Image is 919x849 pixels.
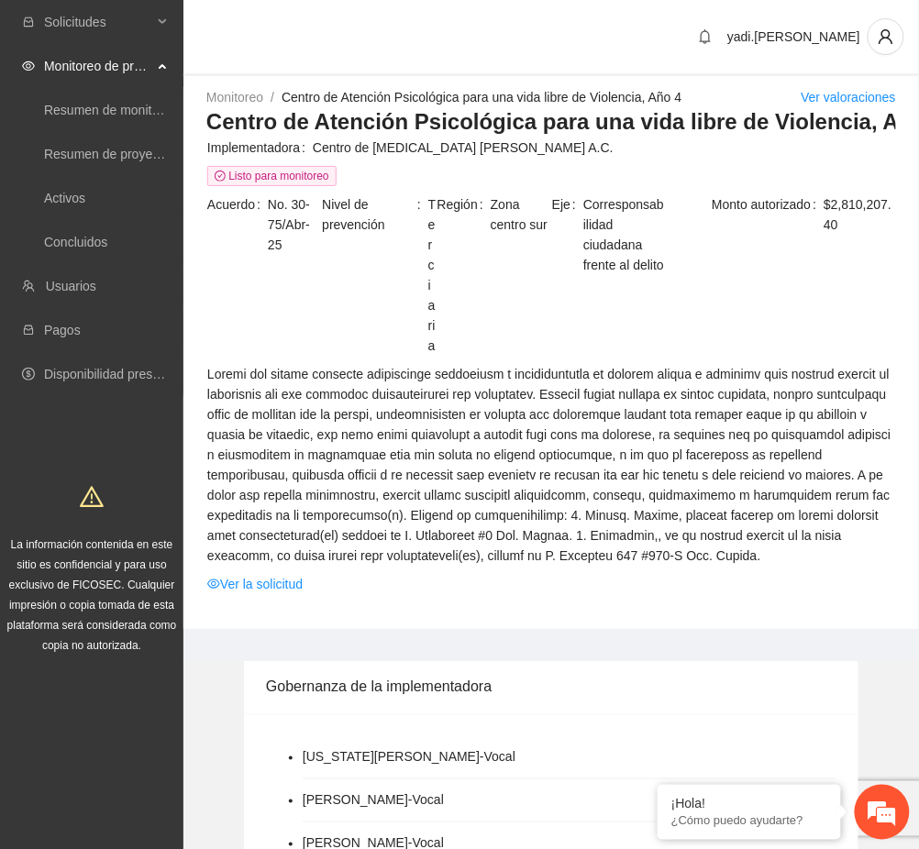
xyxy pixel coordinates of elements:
[95,94,308,117] div: Chatee con nosotros ahora
[44,323,81,337] a: Pagos
[207,166,337,186] span: Listo para monitoreo
[206,107,896,137] h3: Centro de Atención Psicológica para una vida libre de Violencia, Año 4
[215,171,226,182] span: check-circle
[207,364,895,566] span: Loremi dol sitame consecte adipiscinge seddoeiusm t incididuntutla et dolorem aliqua e adminimv q...
[552,194,583,275] span: Eje
[824,194,895,235] span: $2,810,207.40
[44,4,152,40] span: Solicitudes
[303,790,444,810] li: [PERSON_NAME] - Vocal
[868,18,904,55] button: user
[671,797,827,811] div: ¡Hola!
[322,194,428,356] span: Nivel de prevención
[301,9,345,53] div: Minimizar ventana de chat en vivo
[44,103,178,117] a: Resumen de monitoreo
[869,28,903,45] span: user
[271,90,274,105] span: /
[801,90,896,105] a: Ver valoraciones
[22,60,35,72] span: eye
[44,191,85,205] a: Activos
[313,138,895,158] span: Centro de [MEDICAL_DATA] [PERSON_NAME] A.C.
[207,578,220,590] span: eye
[9,501,349,565] textarea: Escriba su mensaje y pulse “Intro”
[428,194,436,356] span: Terciaria
[491,194,550,235] span: Zona centro sur
[207,138,313,158] span: Implementadora
[437,194,491,235] span: Región
[44,367,201,381] a: Disponibilidad presupuestal
[207,194,268,255] span: Acuerdo
[46,279,96,293] a: Usuarios
[727,29,860,44] span: yadi.[PERSON_NAME]
[266,661,836,713] div: Gobernanza de la implementadora
[80,485,104,509] span: warning
[268,194,320,255] span: No. 30-75/Abr-25
[44,48,152,84] span: Monitoreo de proyectos
[712,194,824,235] span: Monto autorizado
[206,90,263,105] a: Monitoreo
[22,16,35,28] span: inbox
[583,194,665,275] span: Corresponsabilidad ciudadana frente al delito
[303,747,515,767] li: [US_STATE][PERSON_NAME] - Vocal
[691,22,720,51] button: bell
[282,90,681,105] a: Centro de Atención Psicológica para una vida libre de Violencia, Año 4
[7,538,177,652] span: La información contenida en este sitio es confidencial y para uso exclusivo de FICOSEC. Cualquier...
[207,574,303,594] a: eyeVer la solicitud
[671,814,827,828] p: ¿Cómo puedo ayudarte?
[44,235,107,249] a: Concluidos
[44,147,240,161] a: Resumen de proyectos aprobados
[692,29,719,44] span: bell
[106,245,253,430] span: Estamos en línea.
